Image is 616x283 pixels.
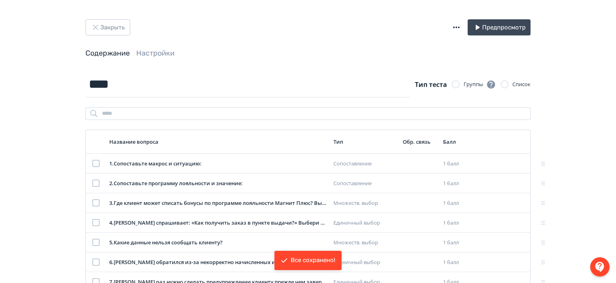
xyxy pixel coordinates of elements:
[109,239,327,247] div: 5 . Какие данные нельзя сообщать клиенту?
[443,138,473,145] div: Балл
[85,19,130,35] button: Закрыть
[443,180,473,188] div: 1 балл
[443,160,473,168] div: 1 балл
[85,49,130,58] a: Содержание
[291,256,335,264] div: Все сохранено!
[109,160,327,168] div: 1 . Сопоставьте макрос и ситуацию:
[443,258,473,266] div: 1 балл
[415,80,447,89] span: Тип теста
[109,180,327,188] div: 2 . Сопоставьте программу лояльности и значение:
[333,138,396,145] div: Тип
[468,19,531,35] button: Предпросмотр
[512,81,531,89] div: Список
[136,49,175,58] a: Настройки
[333,199,396,207] div: Множеств. выбор
[333,219,396,227] div: Единичный выбор
[443,239,473,247] div: 1 балл
[443,219,473,227] div: 1 балл
[109,138,327,145] div: Название вопроса
[333,239,396,247] div: Множеств. выбор
[403,138,437,145] div: Обр. связь
[333,180,396,188] div: Сопоставление
[109,199,327,207] div: 3 . Где клиент может списать бонусы по программе лояльности Магнит Плюс? Выберите один или нескол...
[109,258,327,266] div: 6 . [PERSON_NAME] обратился из-за некорректно начисленных или списанных бонусов по программе лоял...
[333,160,396,168] div: Сопоставление
[333,258,396,266] div: Единичный выбор
[464,80,496,89] div: Группы
[443,199,473,207] div: 1 балл
[109,219,327,227] div: 4 . [PERSON_NAME] спрашивает: «Как получить заказ в пункте выдачи?» Выбери ответ:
